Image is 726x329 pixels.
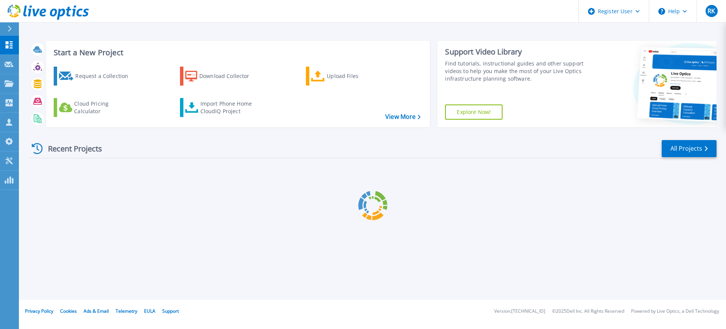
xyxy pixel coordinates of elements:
div: Find tutorials, instructional guides and other support videos to help you make the most of your L... [445,60,587,83]
span: RK [707,8,715,14]
a: Upload Files [306,67,390,86]
a: Support [162,308,179,314]
li: © 2025 Dell Inc. All Rights Reserved [552,309,624,314]
a: Ads & Email [84,308,109,314]
li: Powered by Live Optics, a Dell Technology [631,309,719,314]
a: Telemetry [116,308,137,314]
a: Request a Collection [54,67,138,86]
a: View More [385,113,420,120]
li: Version: [TECHNICAL_ID] [494,309,545,314]
a: Cookies [60,308,77,314]
a: Download Collector [180,67,264,86]
div: Cloud Pricing Calculator [74,100,135,115]
div: Download Collector [199,69,260,84]
div: Recent Projects [29,139,112,158]
h3: Start a New Project [54,48,420,57]
div: Upload Files [327,69,387,84]
a: Privacy Policy [25,308,53,314]
div: Import Phone Home CloudIQ Project [200,100,259,115]
div: Support Video Library [445,47,587,57]
a: EULA [144,308,155,314]
div: Request a Collection [75,69,136,84]
a: Explore Now! [445,104,503,120]
a: Cloud Pricing Calculator [54,98,138,117]
a: All Projects [662,140,717,157]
